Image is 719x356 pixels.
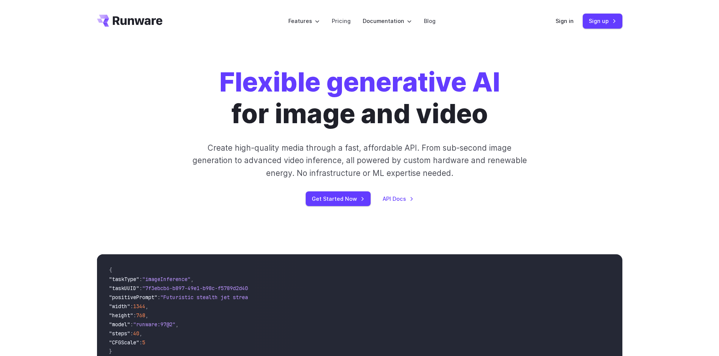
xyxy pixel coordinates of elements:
[130,321,133,328] span: :
[97,15,163,27] a: Go to /
[219,66,500,130] h1: for image and video
[109,339,139,346] span: "CFGScale"
[160,294,435,301] span: "Futuristic stealth jet streaking through a neon-lit cityscape with glowing purple exhaust"
[383,194,414,203] a: API Docs
[157,294,160,301] span: :
[142,285,257,292] span: "7f3ebcb6-b897-49e1-b98c-f5789d2d40d7"
[109,303,130,310] span: "width"
[109,321,130,328] span: "model"
[332,17,351,25] a: Pricing
[133,321,176,328] span: "runware:97@2"
[556,17,574,25] a: Sign in
[136,312,145,319] span: 768
[583,14,622,28] a: Sign up
[109,330,130,337] span: "steps"
[145,303,148,310] span: ,
[176,321,179,328] span: ,
[109,276,139,283] span: "taskType"
[142,339,145,346] span: 5
[306,191,371,206] a: Get Started Now
[191,142,528,179] p: Create high-quality media through a fast, affordable API. From sub-second image generation to adv...
[133,303,145,310] span: 1344
[363,17,412,25] label: Documentation
[142,276,191,283] span: "imageInference"
[139,330,142,337] span: ,
[109,294,157,301] span: "positivePrompt"
[130,330,133,337] span: :
[133,312,136,319] span: :
[133,330,139,337] span: 40
[109,267,112,273] span: {
[109,285,139,292] span: "taskUUID"
[219,66,500,98] strong: Flexible generative AI
[139,276,142,283] span: :
[424,17,436,25] a: Blog
[288,17,320,25] label: Features
[130,303,133,310] span: :
[109,312,133,319] span: "height"
[191,276,194,283] span: ,
[145,312,148,319] span: ,
[139,285,142,292] span: :
[139,339,142,346] span: :
[109,348,112,355] span: }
